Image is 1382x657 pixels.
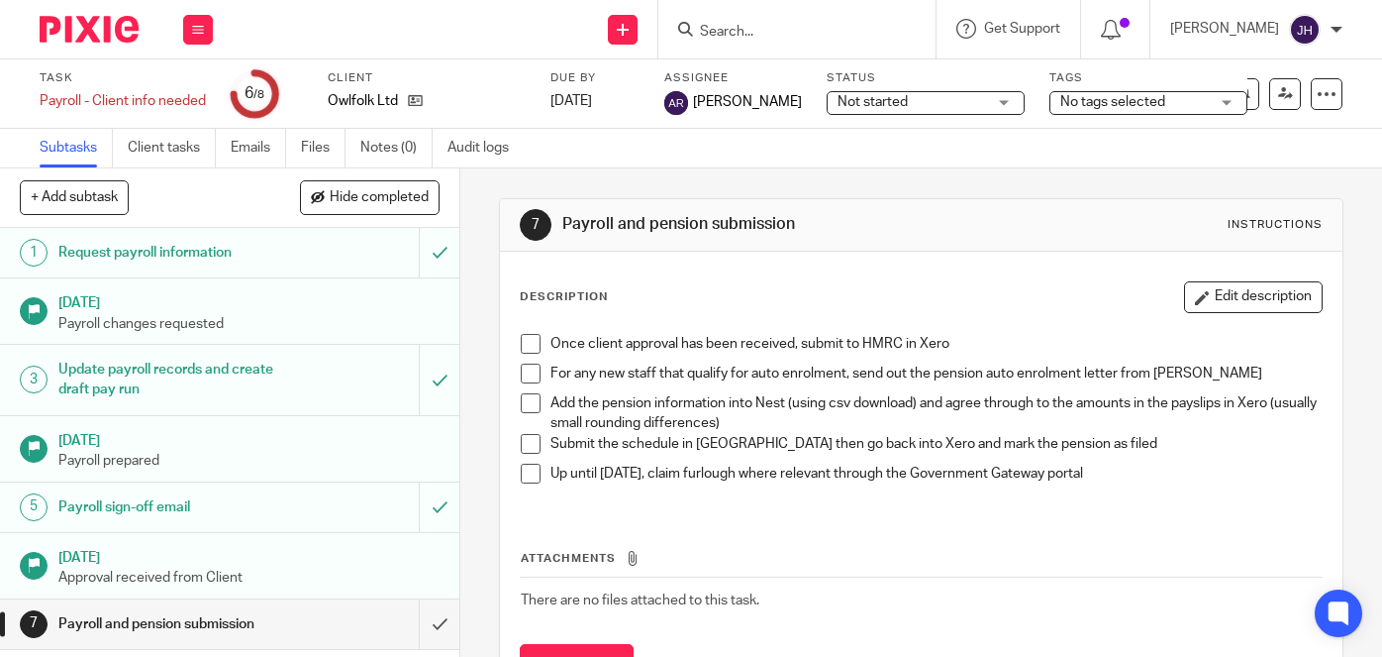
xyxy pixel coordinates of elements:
span: [PERSON_NAME] [693,92,802,112]
button: Hide completed [300,180,440,214]
p: For any new staff that qualify for auto enrolment, send out the pension auto enrolment letter fro... [550,364,1322,383]
a: Subtasks [40,129,113,167]
h1: Payroll and pension submission [562,214,964,235]
h1: [DATE] [58,288,441,313]
span: Hide completed [330,190,429,206]
img: svg%3E [664,91,688,115]
p: Approval received from Client [58,568,441,588]
p: [PERSON_NAME] [1170,19,1279,39]
div: 1 [20,239,48,267]
input: Search [698,24,876,42]
p: Up until [DATE], claim furlough where relevant through the Government Gateway portal [550,464,1322,484]
div: 3 [20,366,48,393]
p: Submit the schedule in [GEOGRAPHIC_DATA] then go back into Xero and mark the pension as filed [550,434,1322,454]
div: 5 [20,493,48,521]
label: Tags [1049,70,1247,86]
img: Pixie [40,16,139,43]
a: Files [301,129,345,167]
a: Client tasks [128,129,216,167]
div: 6 [245,82,264,105]
div: Instructions [1228,217,1323,233]
label: Assignee [664,70,802,86]
p: Owlfolk Ltd [328,91,398,111]
div: 7 [20,610,48,638]
label: Task [40,70,206,86]
label: Client [328,70,526,86]
label: Due by [550,70,640,86]
button: Edit description [1184,281,1323,313]
p: Payroll prepared [58,451,441,471]
label: Status [827,70,1025,86]
div: Payroll - Client info needed [40,91,206,111]
span: No tags selected [1060,95,1165,109]
p: Description [520,289,608,305]
span: [DATE] [550,94,592,108]
p: Once client approval has been received, submit to HMRC in Xero [550,334,1322,354]
h1: Request payroll information [58,238,286,268]
a: Audit logs [447,129,524,167]
h1: Payroll sign-off email [58,493,286,522]
span: There are no files attached to this task. [521,594,759,607]
span: Attachments [521,553,616,564]
img: svg%3E [1289,14,1321,46]
button: + Add subtask [20,180,129,214]
h1: Update payroll records and create draft pay run [58,355,286,405]
span: Not started [838,95,908,109]
h1: [DATE] [58,426,441,451]
span: Get Support [984,22,1060,36]
a: Notes (0) [360,129,433,167]
h1: [DATE] [58,543,441,568]
a: Emails [231,129,286,167]
p: Add the pension information into Nest (using csv download) and agree through to the amounts in th... [550,393,1322,434]
div: 7 [520,209,551,241]
p: Payroll changes requested [58,314,441,334]
small: /8 [253,89,264,100]
h1: Payroll and pension submission [58,609,286,639]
